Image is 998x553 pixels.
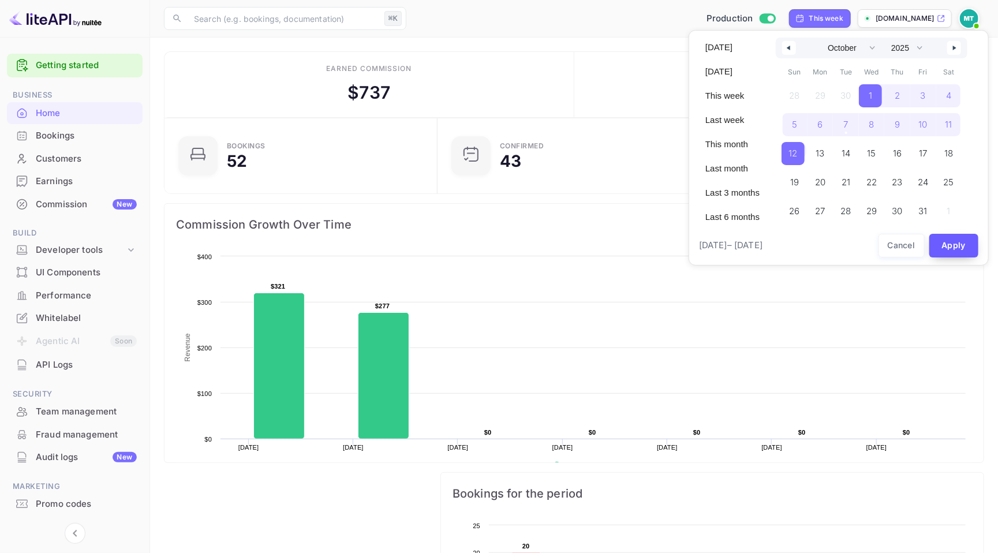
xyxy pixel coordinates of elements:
[833,63,859,81] span: Tue
[833,197,859,220] button: 28
[842,143,850,164] span: 14
[869,85,872,106] span: 1
[782,197,808,220] button: 26
[918,172,928,193] span: 24
[910,110,936,133] button: 10
[808,168,833,191] button: 20
[815,172,825,193] span: 20
[782,168,808,191] button: 19
[910,168,936,191] button: 24
[884,63,910,81] span: Thu
[944,143,953,164] span: 18
[893,143,902,164] span: 16
[895,114,900,135] span: 9
[699,239,762,252] span: [DATE] – [DATE]
[859,81,885,104] button: 1
[789,201,799,222] span: 26
[910,139,936,162] button: 17
[859,197,885,220] button: 29
[859,139,885,162] button: 15
[884,110,910,133] button: 9
[892,201,903,222] span: 30
[698,86,767,106] button: This week
[892,172,903,193] span: 23
[792,114,797,135] span: 5
[808,197,833,220] button: 27
[842,172,850,193] span: 21
[698,38,767,57] button: [DATE]
[945,114,952,135] span: 11
[859,168,885,191] button: 22
[895,85,900,106] span: 2
[698,62,767,81] button: [DATE]
[833,168,859,191] button: 21
[921,85,926,106] span: 3
[782,139,808,162] button: 12
[910,197,936,220] button: 31
[698,110,767,130] button: Last week
[808,110,833,133] button: 6
[782,110,808,133] button: 5
[919,201,928,222] span: 31
[866,172,877,193] span: 22
[936,110,962,133] button: 11
[789,143,798,164] span: 12
[919,114,928,135] span: 10
[790,172,799,193] span: 19
[833,139,859,162] button: 14
[936,81,962,104] button: 4
[869,114,874,135] span: 8
[884,168,910,191] button: 23
[859,63,885,81] span: Wed
[879,234,925,257] button: Cancel
[698,183,767,203] button: Last 3 months
[698,159,767,178] button: Last month
[818,114,823,135] span: 6
[929,234,979,257] button: Apply
[868,143,876,164] span: 15
[866,201,877,222] span: 29
[808,139,833,162] button: 13
[910,63,936,81] span: Fri
[910,81,936,104] button: 3
[782,63,808,81] span: Sun
[698,207,767,227] button: Last 6 months
[833,110,859,133] button: 7
[698,134,767,154] button: This month
[884,81,910,104] button: 2
[844,114,849,135] span: 7
[944,172,954,193] span: 25
[859,110,885,133] button: 8
[936,168,962,191] button: 25
[884,197,910,220] button: 30
[816,201,825,222] span: 27
[884,139,910,162] button: 16
[946,85,951,106] span: 4
[808,63,833,81] span: Mon
[936,139,962,162] button: 18
[841,201,851,222] span: 28
[919,143,927,164] span: 17
[816,143,825,164] span: 13
[936,63,962,81] span: Sat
